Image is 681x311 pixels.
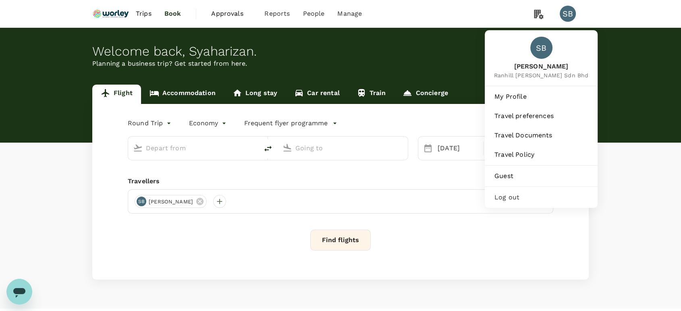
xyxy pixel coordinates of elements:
a: Accommodation [141,85,224,104]
span: Trips [136,9,152,19]
a: Concierge [394,85,456,104]
div: Round Trip [128,117,173,130]
span: My Profile [494,92,588,102]
a: Guest [488,167,594,185]
span: Book [164,9,181,19]
button: Open [253,147,254,149]
span: Guest [494,171,588,181]
span: Ranhill [PERSON_NAME] Sdn Bhd [494,71,588,79]
span: Travel Documents [494,131,588,140]
span: Reports [264,9,290,19]
div: [DATE] [434,140,482,156]
span: [PERSON_NAME] [494,62,588,71]
p: Planning a business trip? Get started from here. [92,59,589,68]
button: Find flights [310,230,371,251]
div: SB[PERSON_NAME] [135,195,207,208]
div: SB [137,197,146,206]
a: Travel Documents [488,126,594,144]
input: Going to [295,142,391,154]
span: Manage [337,9,362,19]
button: delete [258,139,278,158]
iframe: Button to launch messaging window [6,279,32,305]
div: Travellers [128,176,553,186]
a: Travel preferences [488,107,594,125]
div: SB [560,6,576,22]
p: Frequent flyer programme [244,118,328,128]
a: Flight [92,85,141,104]
input: Depart from [146,142,241,154]
span: Travel Policy [494,150,588,160]
span: [PERSON_NAME] [144,198,198,206]
a: Long stay [224,85,286,104]
div: Welcome back , Syaharizan . [92,44,589,59]
span: Log out [494,193,588,202]
div: Economy [189,117,228,130]
div: SB [530,37,552,59]
a: My Profile [488,88,594,106]
div: Log out [488,189,594,206]
a: Travel Policy [488,146,594,164]
button: Frequent flyer programme [244,118,337,128]
a: Train [348,85,394,104]
span: Travel preferences [494,111,588,121]
button: Open [402,147,404,149]
span: People [303,9,324,19]
a: Car rental [286,85,348,104]
span: Approvals [211,9,251,19]
img: Ranhill Worley Sdn Bhd [92,5,129,23]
